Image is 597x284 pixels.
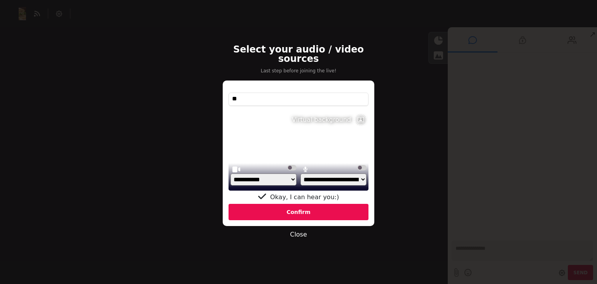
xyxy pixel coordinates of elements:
[229,204,368,220] div: Confirm
[219,67,378,74] p: Last step before joining the live!
[292,115,351,124] div: Virtual background
[270,193,339,201] span: Okay, I can hear you:)
[290,231,307,238] a: Close
[219,45,378,63] h2: Select your audio / video sources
